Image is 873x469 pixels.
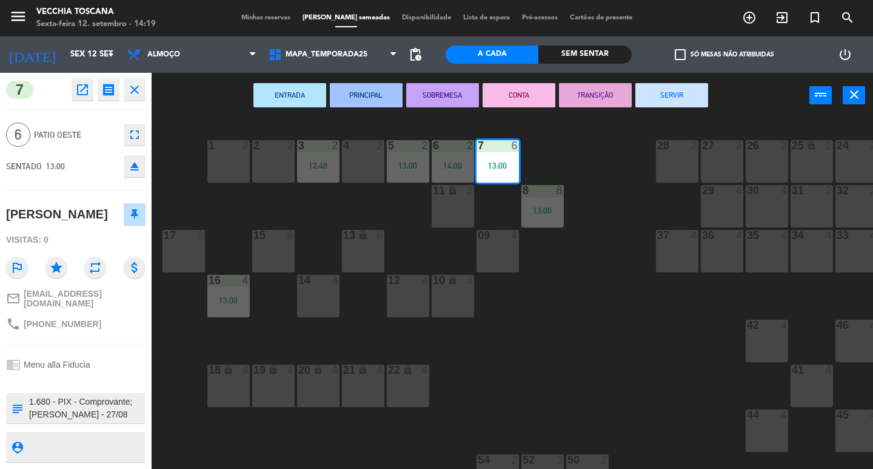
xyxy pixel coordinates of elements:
[467,275,474,286] div: 4
[343,365,344,376] div: 21
[72,79,93,101] button: open_in_new
[253,230,254,241] div: 15
[781,410,788,420] div: 4
[781,185,788,196] div: 4
[6,229,145,251] div: Visitas: 0
[298,140,299,151] div: 3
[840,10,855,25] i: search
[286,50,367,59] span: MAPA_TEMPORADA25
[781,140,788,151] div: 2
[253,83,326,107] button: ENTRADA
[806,140,817,150] i: lock
[408,47,423,62] span: pending_actions
[36,6,156,18] div: Vecchia Toscana
[847,87,861,102] i: close
[6,357,21,372] i: chrome_reader_mode
[207,296,250,305] div: 13:00
[343,230,344,241] div: 13
[313,365,323,375] i: lock
[512,230,519,241] div: 4
[235,15,296,21] span: Minhas reservas
[296,15,396,21] span: [PERSON_NAME] semeadas
[242,275,250,286] div: 4
[512,140,519,151] div: 6
[432,161,474,170] div: 14:00
[557,454,564,465] div: 2
[6,123,30,147] span: 6
[124,79,145,101] button: close
[10,440,24,454] i: person_pin
[198,230,205,241] div: 6
[127,83,142,97] i: close
[268,365,278,375] i: lock
[837,140,837,151] div: 24
[101,83,116,97] i: receipt
[377,365,384,376] div: 4
[512,454,519,465] div: 2
[388,140,389,151] div: 5
[523,454,523,465] div: 52
[826,140,833,151] div: 2
[387,161,429,170] div: 13:00
[781,230,788,241] div: 4
[675,49,686,60] span: check_box_outline_blank
[559,83,632,107] button: TRANSIÇÃO
[675,49,774,60] label: Só mesas não atribuidas
[332,275,339,286] div: 4
[843,86,865,104] button: close
[837,230,837,241] div: 33
[377,140,384,151] div: 2
[538,46,631,64] div: Sem sentar
[422,275,429,286] div: 4
[242,365,250,376] div: 4
[826,365,833,376] div: 4
[6,81,33,99] span: 7
[736,140,743,151] div: 2
[838,47,852,62] i: power_settings_new
[253,140,254,151] div: 2
[104,47,118,62] i: arrow_drop_down
[742,10,757,25] i: add_circle_outline
[809,86,832,104] button: power_input
[736,230,743,241] div: 4
[6,161,42,171] span: SENTADO
[377,230,384,241] div: 6
[9,7,27,25] i: menu
[287,365,295,376] div: 4
[826,185,833,196] div: 2
[10,402,24,415] i: subject
[467,185,474,196] div: 2
[127,159,142,174] i: eject
[343,140,344,151] div: 4
[6,204,108,224] div: [PERSON_NAME]
[564,15,638,21] span: Cartões de presente
[24,360,90,369] span: Menu alla Fiducia
[388,365,389,376] div: 22
[287,140,295,151] div: 2
[298,365,299,376] div: 20
[124,257,145,278] i: attach_money
[635,83,708,107] button: SERVIR
[127,127,142,142] i: fullscreen
[6,257,28,278] i: outlined_flag
[98,79,119,101] button: receipt
[814,87,828,102] i: power_input
[422,365,429,376] div: 4
[808,10,822,25] i: turned_in_not
[330,83,403,107] button: PRINCIPAL
[657,230,658,241] div: 37
[287,230,295,241] div: 6
[422,140,429,151] div: 2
